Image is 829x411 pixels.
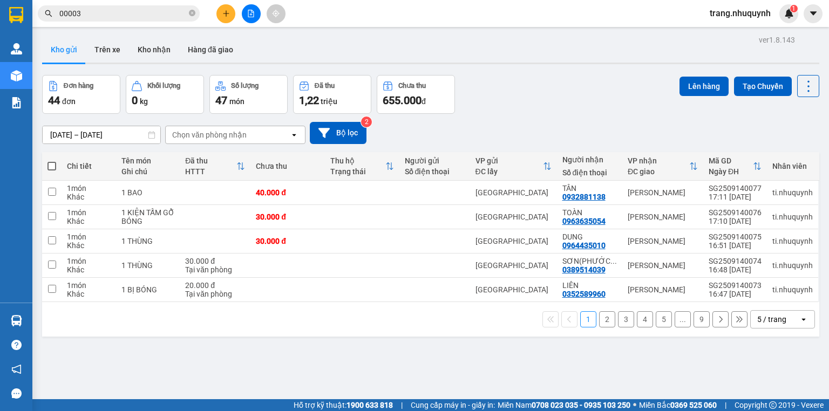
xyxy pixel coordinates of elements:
span: trang.nhuquynh [701,6,779,20]
div: [PERSON_NAME] [628,285,698,294]
div: SƠN(PHƯỚC AN) [562,257,617,265]
div: Tại văn phòng [185,265,245,274]
div: 1 món [67,257,111,265]
span: ⚪️ [633,403,636,407]
button: 2 [599,311,615,327]
span: đ [422,97,426,106]
div: 40.000 đ [256,188,320,197]
div: Khác [67,217,111,225]
span: Cung cấp máy in - giấy in: [411,399,495,411]
button: file-add [242,4,261,23]
strong: 0369 525 060 [670,401,717,409]
div: Khác [67,241,111,250]
div: SG2509140074 [709,257,762,265]
div: Ngày ĐH [709,167,753,176]
span: aim [272,10,280,17]
span: Hỗ trợ kỹ thuật: [294,399,393,411]
th: Toggle SortBy [470,152,557,181]
div: VP gửi [475,156,543,165]
div: 1 BỊ BÓNG [121,285,174,294]
div: Người gửi [405,156,465,165]
sup: 1 [790,5,798,12]
th: Toggle SortBy [622,152,703,181]
button: Đã thu1,22 triệu [293,75,371,114]
div: HTTT [185,167,236,176]
button: Hàng đã giao [179,37,242,63]
div: Tên món [121,156,174,165]
button: Đơn hàng44đơn [42,75,120,114]
div: Thu hộ [330,156,385,165]
img: solution-icon [11,97,22,108]
div: Khối lượng [147,82,180,90]
div: VP nhận [628,156,689,165]
div: Chưa thu [398,82,426,90]
div: Đã thu [185,156,236,165]
div: ti.nhuquynh [772,285,813,294]
div: Số điện thoại [562,168,617,177]
span: close-circle [189,10,195,16]
div: Đơn hàng [64,82,93,90]
button: Kho nhận [129,37,179,63]
img: warehouse-icon [11,315,22,326]
div: Người nhận [562,155,617,164]
div: DUNG [562,232,617,241]
span: copyright [769,401,777,409]
button: Khối lượng0kg [126,75,204,114]
th: Toggle SortBy [180,152,250,181]
div: Trạng thái [330,167,385,176]
button: Trên xe [86,37,129,63]
input: Select a date range. [43,126,160,143]
div: 30.000 đ [256,213,320,221]
svg: open [799,315,808,324]
div: SG2509140076 [709,208,762,217]
div: ti.nhuquynh [772,213,813,221]
div: Mã GD [709,156,753,165]
div: 1 món [67,232,111,241]
div: ti.nhuquynh [772,237,813,245]
strong: 1900 633 818 [346,401,393,409]
button: Chưa thu655.000đ [377,75,455,114]
div: 20.000 đ [185,281,245,290]
strong: 0708 023 035 - 0935 103 250 [532,401,630,409]
div: 0932881138 [562,193,606,201]
div: [GEOGRAPHIC_DATA] [475,188,552,197]
span: 655.000 [383,94,422,107]
div: 16:47 [DATE] [709,290,762,298]
span: 44 [48,94,60,107]
div: 1 KIỆN TẤM GỖ BÓNG [121,208,174,225]
span: notification [11,364,22,374]
img: warehouse-icon [11,43,22,54]
th: Toggle SortBy [325,152,399,181]
div: 1 THÙNG [121,237,174,245]
div: 5 / trang [757,314,786,325]
div: Số lượng [231,82,259,90]
span: message [11,388,22,399]
div: Ghi chú [121,167,174,176]
span: đơn [62,97,76,106]
sup: 2 [361,117,372,127]
div: [GEOGRAPHIC_DATA] [475,213,552,221]
th: Toggle SortBy [703,152,767,181]
span: 1,22 [299,94,319,107]
span: kg [140,97,148,106]
div: Chi tiết [67,162,111,170]
button: 4 [637,311,653,327]
img: warehouse-icon [11,70,22,81]
div: 1 món [67,281,111,290]
div: ti.nhuquynh [772,261,813,270]
div: ĐC giao [628,167,689,176]
div: TOÀN [562,208,617,217]
div: 16:48 [DATE] [709,265,762,274]
span: 47 [215,94,227,107]
img: icon-new-feature [784,9,794,18]
button: Lên hàng [679,77,729,96]
input: Tìm tên, số ĐT hoặc mã đơn [59,8,187,19]
span: Miền Nam [498,399,630,411]
div: TÂN [562,184,617,193]
div: 1 THÙNG [121,261,174,270]
div: [GEOGRAPHIC_DATA] [475,237,552,245]
div: ti.nhuquynh [772,188,813,197]
button: 3 [618,311,634,327]
span: Miền Bắc [639,399,717,411]
div: ĐC lấy [475,167,543,176]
